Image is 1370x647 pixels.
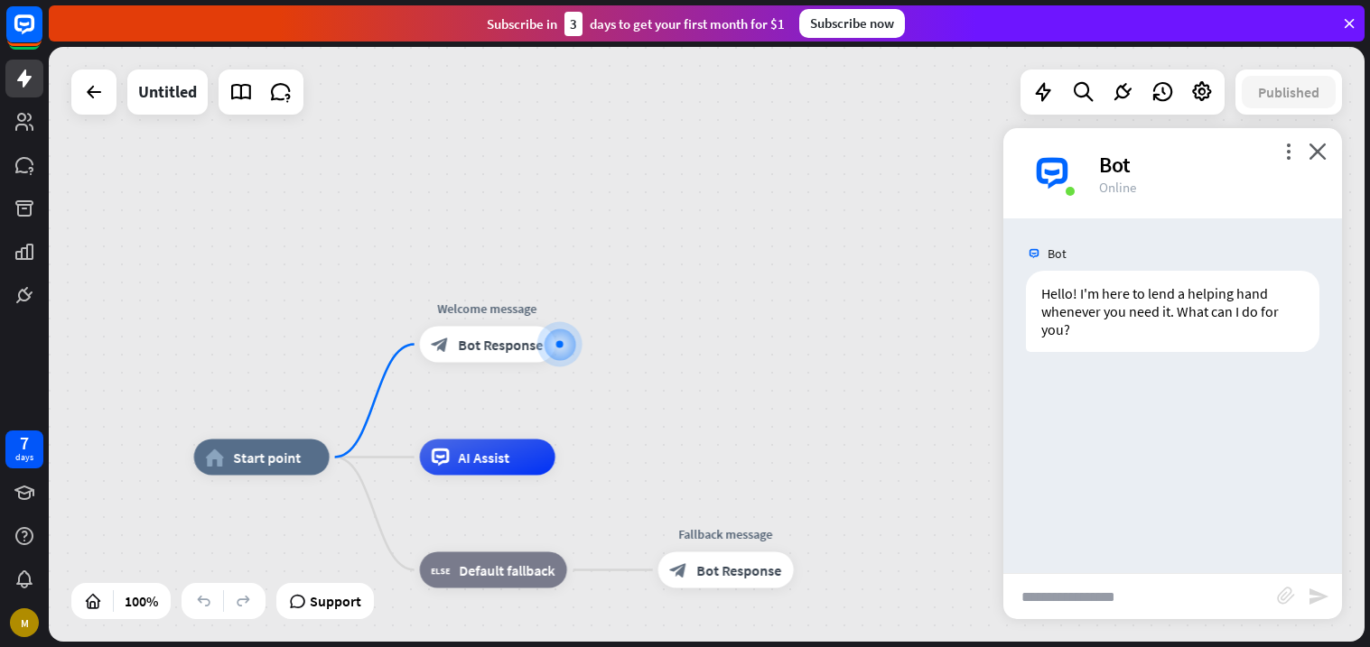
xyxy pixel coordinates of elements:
div: Online [1099,179,1320,196]
span: Support [310,587,361,615]
span: AI Assist [459,448,510,467]
span: Bot Response [697,561,782,579]
button: Open LiveChat chat widget [14,7,69,61]
i: more_vert [1280,143,1297,160]
div: Subscribe now [799,9,905,38]
a: 7 days [5,430,43,468]
span: Bot Response [459,336,544,354]
div: Hello! I'm here to lend a helping hand whenever you need it. What can I do for you? [1026,271,1319,352]
i: home_2 [206,448,225,467]
i: close [1309,143,1327,160]
div: Subscribe in days to get your first month for $1 [487,12,785,36]
span: Bot [1048,245,1067,262]
div: Fallback message [645,525,807,543]
div: days [15,451,33,464]
span: Default fallback [460,561,555,579]
span: Start point [234,448,302,467]
i: block_attachment [1277,587,1295,605]
div: Bot [1099,151,1320,179]
i: block_bot_response [432,336,450,354]
div: 3 [564,12,582,36]
div: Welcome message [406,300,569,318]
div: Untitled [138,69,197,115]
i: block_bot_response [670,561,688,579]
div: 7 [20,435,29,451]
i: send [1308,586,1329,607]
div: M [10,608,39,637]
div: 100% [119,587,163,615]
button: Published [1242,76,1336,108]
i: block_fallback [432,561,451,579]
